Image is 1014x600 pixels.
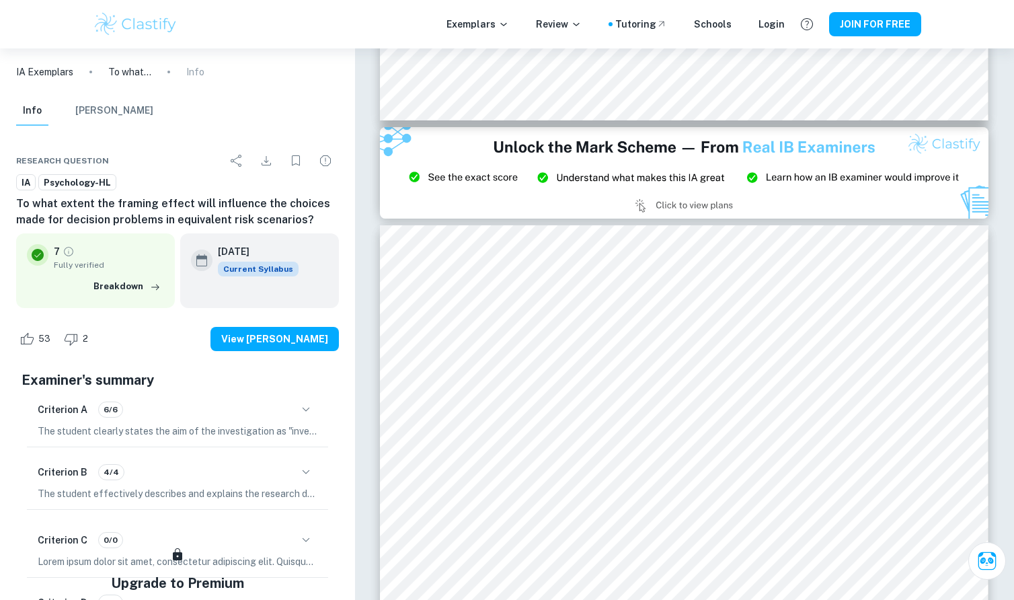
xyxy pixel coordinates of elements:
a: Tutoring [615,17,667,32]
img: Clastify logo [93,11,178,38]
p: The student effectively describes and explains the research design, correctly identifying it as i... [38,486,317,501]
span: IA [17,176,35,190]
p: Review [536,17,582,32]
button: Ask Clai [968,542,1006,580]
span: 2 [75,332,95,346]
button: JOIN FOR FREE [829,12,921,36]
a: Login [758,17,785,32]
a: Schools [694,17,732,32]
a: IA [16,174,36,191]
p: Info [186,65,204,79]
div: This exemplar is based on the current syllabus. Feel free to refer to it for inspiration/ideas wh... [218,262,299,276]
span: Fully verified [54,259,164,271]
h6: [DATE] [218,244,288,259]
div: Bookmark [282,147,309,174]
div: Share [223,147,250,174]
div: Report issue [312,147,339,174]
p: To what extent the framing effect will influence the choices made for decision problems in equiva... [108,65,151,79]
button: Breakdown [90,276,164,297]
button: View [PERSON_NAME] [210,327,339,351]
button: Help and Feedback [795,13,818,36]
h6: To what extent the framing effect will influence the choices made for decision problems in equiva... [16,196,339,228]
span: Psychology-HL [39,176,116,190]
div: Dislike [61,328,95,350]
h6: Criterion A [38,402,87,417]
h6: Criterion B [38,465,87,480]
p: The student clearly states the aim of the investigation as "investigating whether the framing eff... [38,424,317,439]
span: Current Syllabus [218,262,299,276]
a: Grade fully verified [63,246,75,258]
div: Download [253,147,280,174]
a: IA Exemplars [16,65,73,79]
p: Exemplars [446,17,509,32]
img: Ad [380,127,988,219]
span: 53 [31,332,58,346]
button: Info [16,96,48,126]
h5: Examiner's summary [22,370,334,390]
a: Psychology-HL [38,174,116,191]
span: 6/6 [99,404,122,416]
p: 7 [54,244,60,259]
span: Research question [16,155,109,167]
div: Like [16,328,58,350]
span: 4/4 [99,466,124,478]
button: [PERSON_NAME] [75,96,153,126]
h5: Upgrade to Premium [111,573,244,593]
